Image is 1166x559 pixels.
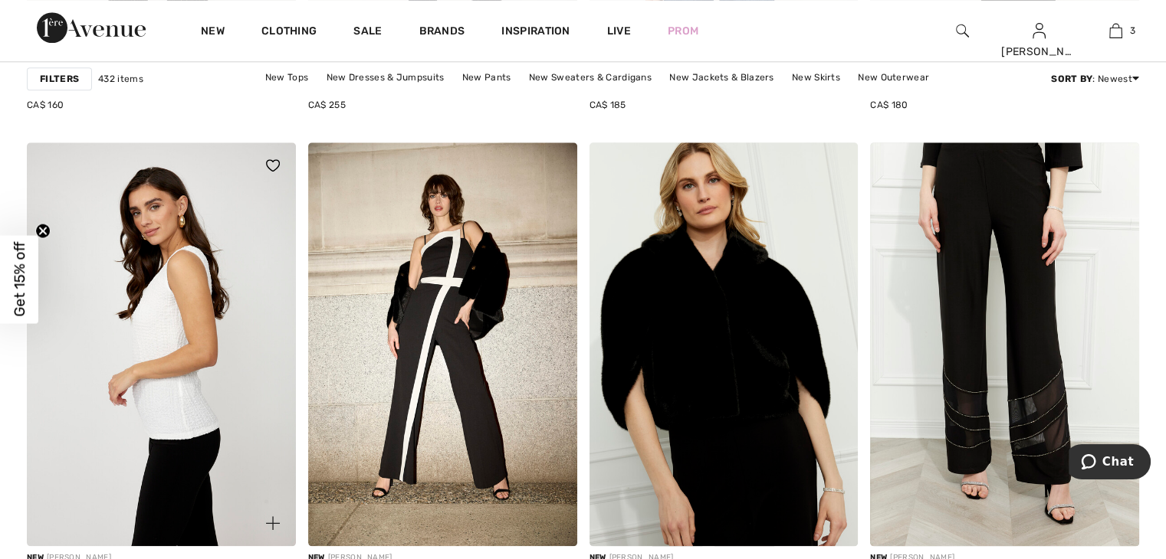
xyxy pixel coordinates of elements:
[455,67,519,87] a: New Pants
[201,25,225,41] a: New
[266,516,280,530] img: plus_v2.svg
[266,159,280,172] img: heart_black_full.svg
[258,67,316,87] a: New Tops
[662,67,781,87] a: New Jackets & Blazers
[870,100,908,110] span: CA$ 180
[668,23,698,39] a: Prom
[956,21,969,40] img: search the website
[1033,23,1046,38] a: Sign In
[11,242,28,317] span: Get 15% off
[521,67,659,87] a: New Sweaters & Cardigans
[501,25,570,41] span: Inspiration
[1051,72,1139,86] div: : Newest
[27,142,296,545] a: Textured White Sleeveless Top Style 256266. Off White
[1078,21,1153,40] a: 3
[850,67,937,87] a: New Outerwear
[308,100,346,110] span: CA$ 255
[590,142,859,545] img: Open Front Shawl Collar Top Style 259745. Black
[353,25,382,41] a: Sale
[98,72,143,86] span: 432 items
[40,72,79,86] strong: Filters
[27,100,64,110] span: CA$ 160
[308,142,577,545] img: Color Block Square-Neck Jumpsuit Style 259104. Black/Off White
[35,224,51,239] button: Close teaser
[37,12,146,43] img: 1ère Avenue
[1109,21,1122,40] img: My Bag
[590,100,626,110] span: CA$ 185
[1051,74,1092,84] strong: Sort By
[1069,444,1151,482] iframe: Opens a widget where you can chat to one of our agents
[319,67,452,87] a: New Dresses & Jumpsuits
[1033,21,1046,40] img: My Info
[607,23,631,39] a: Live
[1001,44,1076,60] div: [PERSON_NAME]
[784,67,848,87] a: New Skirts
[419,25,465,41] a: Brands
[1130,24,1135,38] span: 3
[261,25,317,41] a: Clothing
[870,142,1139,545] img: Formal Jewel Embellished Trousers Style 259758. Black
